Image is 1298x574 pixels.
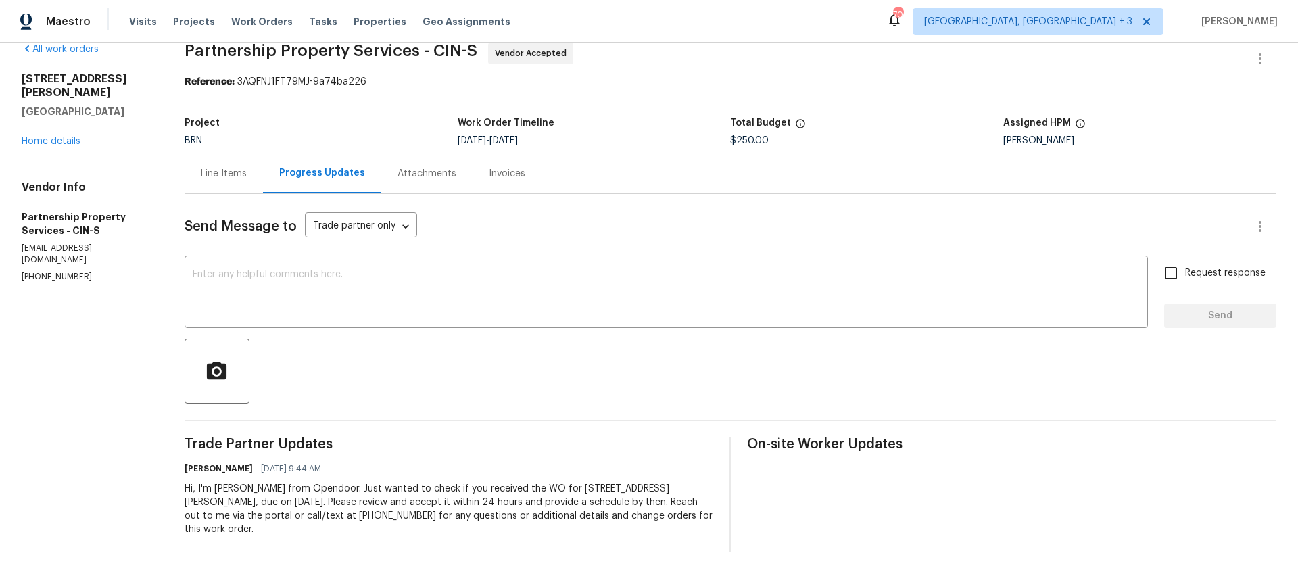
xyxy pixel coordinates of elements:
span: BRN [185,136,202,145]
p: [PHONE_NUMBER] [22,271,152,283]
a: All work orders [22,45,99,54]
span: Geo Assignments [423,15,510,28]
span: Work Orders [231,15,293,28]
div: Line Items [201,167,247,181]
span: Properties [354,15,406,28]
span: Visits [129,15,157,28]
span: Projects [173,15,215,28]
h5: Work Order Timeline [458,118,554,128]
span: [GEOGRAPHIC_DATA], [GEOGRAPHIC_DATA] + 3 [924,15,1132,28]
span: The total cost of line items that have been proposed by Opendoor. This sum includes line items th... [795,118,806,136]
span: Tasks [309,17,337,26]
h5: Total Budget [730,118,791,128]
span: [DATE] [458,136,486,145]
h4: Vendor Info [22,181,152,194]
b: Reference: [185,77,235,87]
h5: [GEOGRAPHIC_DATA] [22,105,152,118]
p: [EMAIL_ADDRESS][DOMAIN_NAME] [22,243,152,266]
span: [PERSON_NAME] [1196,15,1278,28]
span: $250.00 [730,136,769,145]
div: 3AQFNJ1FT79MJ-9a74ba226 [185,75,1276,89]
span: Partnership Property Services - CIN-S [185,43,477,59]
h5: Project [185,118,220,128]
div: [PERSON_NAME] [1003,136,1276,145]
span: Trade Partner Updates [185,437,714,451]
span: [DATE] 9:44 AM [261,462,321,475]
span: Send Message to [185,220,297,233]
span: [DATE] [489,136,518,145]
h5: Assigned HPM [1003,118,1071,128]
span: On-site Worker Updates [747,437,1276,451]
span: - [458,136,518,145]
span: Request response [1185,266,1266,281]
span: Vendor Accepted [495,47,572,60]
div: Invoices [489,167,525,181]
div: Trade partner only [305,216,417,238]
span: The hpm assigned to this work order. [1075,118,1086,136]
h2: [STREET_ADDRESS][PERSON_NAME] [22,72,152,99]
h5: Partnership Property Services - CIN-S [22,210,152,237]
div: Attachments [398,167,456,181]
h6: [PERSON_NAME] [185,462,253,475]
div: 70 [893,8,903,22]
div: Hi, I'm [PERSON_NAME] from Opendoor. Just wanted to check if you received the WO for [STREET_ADDR... [185,482,714,536]
a: Home details [22,137,80,146]
span: Maestro [46,15,91,28]
div: Progress Updates [279,166,365,180]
